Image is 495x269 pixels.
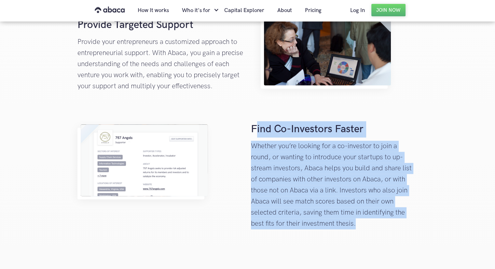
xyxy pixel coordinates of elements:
[77,36,244,92] p: Provide your entrepreneurs a customized approach to entrepreneurial support. With Abaca, you gain...
[251,141,418,229] p: Whether you’re looking for a co-investor to join a round, or wanting to introduce your startups t...
[251,123,364,135] strong: Find Co-Investors Faster
[77,19,193,31] strong: Provide Targeted Support
[371,4,406,16] a: Join Now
